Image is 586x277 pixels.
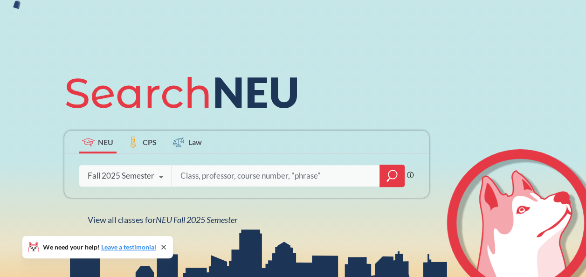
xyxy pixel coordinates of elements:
input: Class, professor, course number, "phrase" [179,166,373,186]
span: NEU Fall 2025 Semester [156,215,237,225]
span: CPS [143,137,157,147]
span: NEU [98,137,113,147]
span: We need your help! [43,244,156,250]
a: Leave a testimonial [101,243,156,251]
span: Law [188,137,202,147]
svg: magnifying glass [386,169,398,182]
div: Fall 2025 Semester [88,171,154,181]
span: View all classes for [88,215,237,225]
div: magnifying glass [379,165,405,187]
